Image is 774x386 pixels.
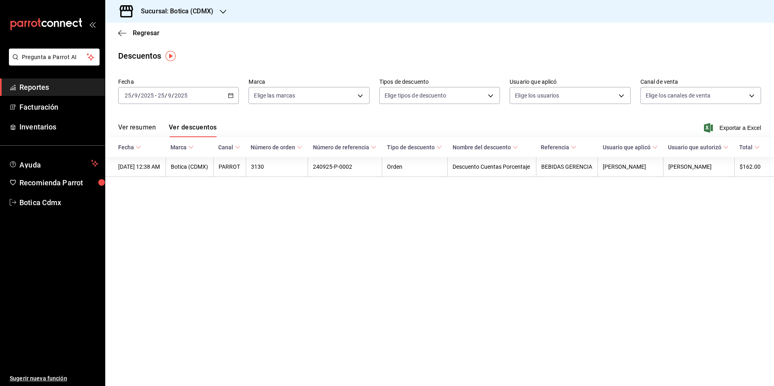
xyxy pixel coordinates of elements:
th: 240925-P-0002 [308,157,382,177]
span: Reportes [19,82,98,93]
span: Nombre del descuento [453,144,518,151]
span: / [138,92,140,99]
button: Exportar a Excel [706,123,761,133]
button: Ver resumen [118,123,156,137]
span: Ayuda [19,159,88,168]
input: ---- [140,92,154,99]
th: Descuento Cuentas Porcentaje [448,157,536,177]
span: Elige los usuarios [515,91,559,100]
span: Usuario que aplicó [603,144,658,151]
button: Pregunta a Parrot AI [9,49,100,66]
span: Botica Cdmx [19,197,98,208]
input: ---- [174,92,188,99]
th: 3130 [246,157,308,177]
a: Pregunta a Parrot AI [6,59,100,67]
span: Tipo de descuento [387,144,442,151]
span: Pregunta a Parrot AI [22,53,87,62]
span: / [172,92,174,99]
th: $162.00 [734,157,774,177]
input: -- [157,92,165,99]
span: Sugerir nueva función [10,374,98,383]
span: / [132,92,134,99]
span: Total [739,144,760,151]
button: Regresar [118,29,159,37]
span: Facturación [19,102,98,112]
span: Marca [170,144,194,151]
span: - [155,92,157,99]
label: Tipos de descuento [379,79,500,85]
div: Descuentos [118,50,161,62]
div: navigation tabs [118,123,217,137]
span: Número de orden [251,144,302,151]
span: Usuario que autorizó [668,144,729,151]
span: / [165,92,167,99]
span: Elige las marcas [254,91,295,100]
span: Recomienda Parrot [19,177,98,188]
span: Inventarios [19,121,98,132]
th: [PERSON_NAME] [598,157,663,177]
span: Elige tipos de descuento [385,91,446,100]
h3: Sucursal: Botica (CDMX) [134,6,213,16]
span: Referencia [541,144,576,151]
input: -- [168,92,172,99]
button: open_drawer_menu [89,21,96,28]
th: BEBIDAS GERENCIA [536,157,598,177]
input: -- [134,92,138,99]
label: Marca [249,79,369,85]
label: Canal de venta [640,79,761,85]
span: Número de referencia [313,144,376,151]
span: Regresar [133,29,159,37]
img: Tooltip marker [166,51,176,61]
th: Orden [382,157,448,177]
th: [DATE] 12:38 AM [105,157,166,177]
span: Fecha [118,144,141,151]
button: Ver descuentos [169,123,217,137]
th: [PERSON_NAME] [663,157,734,177]
label: Usuario que aplicó [510,79,630,85]
th: Botica (CDMX) [166,157,213,177]
span: Canal [218,144,240,151]
span: Elige los canales de venta [646,91,710,100]
th: PARROT [213,157,246,177]
input: -- [124,92,132,99]
label: Fecha [118,79,239,85]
